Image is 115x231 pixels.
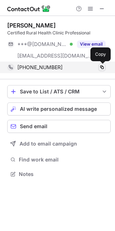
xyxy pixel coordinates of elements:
[7,30,111,36] div: Certified Rural Health Clinic Professional
[7,4,51,13] img: ContactOut v5.3.10
[17,52,93,59] span: [EMAIL_ADDRESS][DOMAIN_NAME]
[20,106,97,112] span: AI write personalized message
[7,22,56,29] div: [PERSON_NAME]
[17,41,67,47] span: ***@[DOMAIN_NAME]
[77,41,106,48] button: Reveal Button
[17,64,63,71] span: [PHONE_NUMBER]
[19,156,108,163] span: Find work email
[19,171,108,177] span: Notes
[7,137,111,150] button: Add to email campaign
[7,169,111,179] button: Notes
[20,89,98,94] div: Save to List / ATS / CRM
[7,155,111,165] button: Find work email
[20,123,47,129] span: Send email
[20,141,77,147] span: Add to email campaign
[7,85,111,98] button: save-profile-one-click
[7,102,111,115] button: AI write personalized message
[7,120,111,133] button: Send email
